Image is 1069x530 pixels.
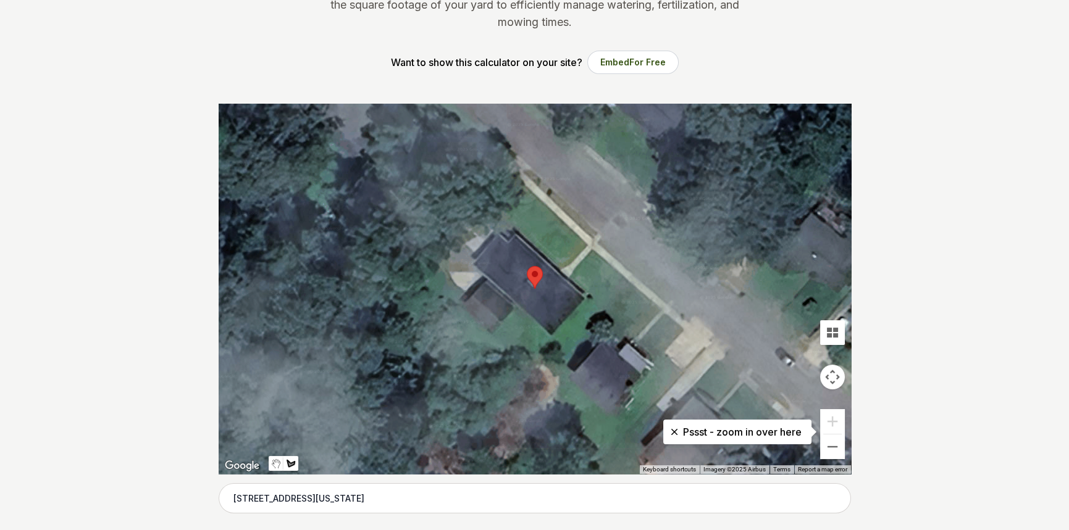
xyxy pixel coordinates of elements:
[820,320,845,345] button: Tilt map
[673,424,802,439] p: Pssst - zoom in over here
[269,456,283,471] button: Stop drawing
[222,458,262,474] a: Open this area in Google Maps (opens a new window)
[820,409,845,434] button: Zoom in
[820,434,845,459] button: Zoom out
[643,465,696,474] button: Keyboard shortcuts
[391,55,582,70] p: Want to show this calculator on your site?
[798,466,847,473] a: Report a map error
[219,483,851,514] input: Enter your address to get started
[629,57,666,67] span: For Free
[773,466,790,473] a: Terms (opens in new tab)
[703,466,766,473] span: Imagery ©2025 Airbus
[820,365,845,389] button: Map camera controls
[283,456,298,471] button: Draw a shape
[587,51,679,74] button: EmbedFor Free
[222,458,262,474] img: Google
